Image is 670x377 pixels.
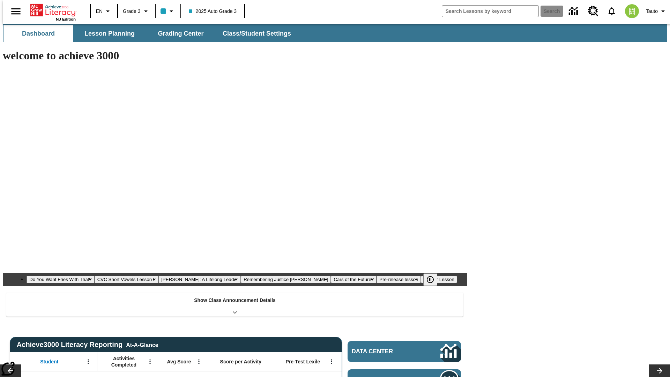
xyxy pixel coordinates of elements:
[194,356,204,367] button: Open Menu
[75,25,144,42] button: Lesson Planning
[565,2,584,21] a: Data Center
[30,2,76,21] div: Home
[6,293,463,317] div: Show Class Announcement Details
[603,2,621,20] a: Notifications
[625,4,639,18] img: avatar image
[145,356,155,367] button: Open Menu
[584,2,603,21] a: Resource Center, Will open in new tab
[17,341,158,349] span: Achieve3000 Literacy Reporting
[621,2,643,20] button: Select a new avatar
[286,358,320,365] span: Pre-Test Lexile
[101,355,147,368] span: Activities Completed
[95,276,158,283] button: Slide 2 CVC Short Vowels Lesson 2
[352,348,417,355] span: Data Center
[126,341,158,348] div: At-A-Glance
[3,25,73,42] button: Dashboard
[3,25,297,42] div: SubNavbar
[146,25,216,42] button: Grading Center
[40,358,58,365] span: Student
[3,49,467,62] h1: welcome to achieve 3000
[120,5,153,17] button: Grade: Grade 3, Select a grade
[423,273,437,286] button: Pause
[189,8,237,15] span: 2025 Auto Grade 3
[194,297,276,304] p: Show Class Announcement Details
[331,276,377,283] button: Slide 5 Cars of the Future?
[649,364,670,377] button: Lesson carousel, Next
[158,5,178,17] button: Class color is light blue. Change class color
[217,25,297,42] button: Class/Student Settings
[167,358,191,365] span: Avg Score
[421,276,457,283] button: Slide 7 Career Lesson
[56,17,76,21] span: NJ Edition
[3,24,667,42] div: SubNavbar
[643,5,670,17] button: Profile/Settings
[158,276,241,283] button: Slide 3 Dianne Feinstein: A Lifelong Leader
[348,341,461,362] a: Data Center
[6,1,26,22] button: Open side menu
[442,6,538,17] input: search field
[241,276,331,283] button: Slide 4 Remembering Justice O'Connor
[326,356,337,367] button: Open Menu
[220,358,262,365] span: Score per Activity
[123,8,141,15] span: Grade 3
[93,5,115,17] button: Language: EN, Select a language
[377,276,421,283] button: Slide 6 Pre-release lesson
[646,8,658,15] span: Tauto
[83,356,94,367] button: Open Menu
[30,3,76,17] a: Home
[27,276,95,283] button: Slide 1 Do You Want Fries With That?
[96,8,103,15] span: EN
[423,273,444,286] div: Pause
